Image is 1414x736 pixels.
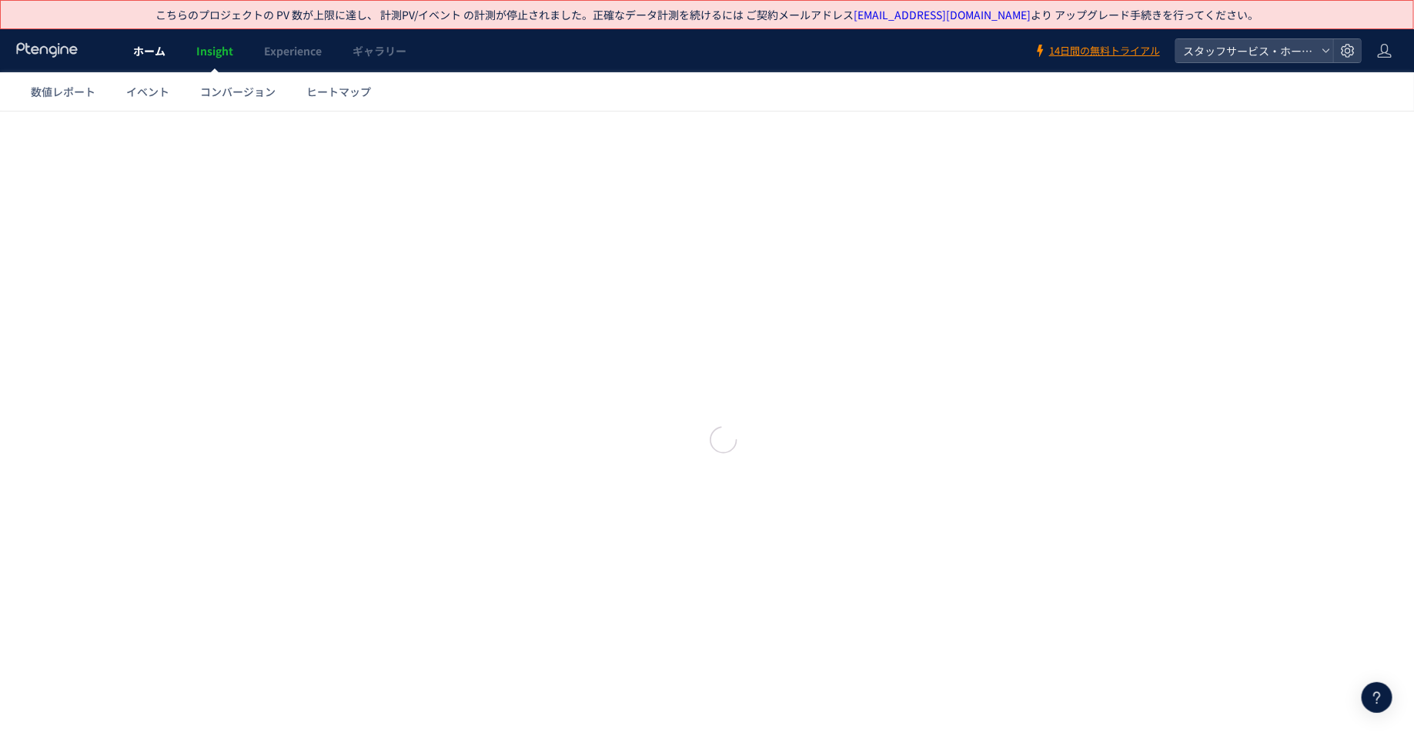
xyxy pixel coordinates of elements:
[854,7,1031,22] a: [EMAIL_ADDRESS][DOMAIN_NAME]
[200,84,276,99] span: コンバージョン
[126,84,169,99] span: イベント
[31,84,95,99] span: 数値レポート
[155,7,1259,22] p: こちらのプロジェクトの PV 数が上限に達し、 計測PV/イベント の計測が停止されました。
[306,84,371,99] span: ヒートマップ
[1034,44,1160,58] a: 14日間の無料トライアル
[1178,39,1315,62] span: スタッフサービス・ホールディングス
[353,43,406,58] span: ギャラリー
[593,7,1259,22] span: 正確なデータ計測を続けるには ご契約メールアドレス より アップグレード手続きを行ってください。
[264,43,322,58] span: Experience
[196,43,233,58] span: Insight
[133,43,165,58] span: ホーム
[1049,44,1160,58] span: 14日間の無料トライアル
